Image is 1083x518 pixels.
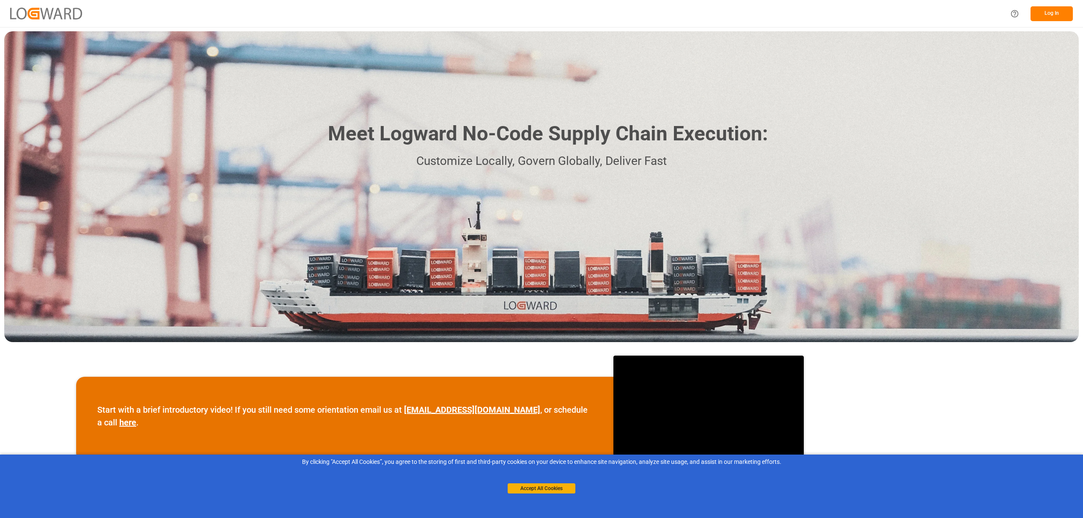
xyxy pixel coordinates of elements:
div: By clicking "Accept All Cookies”, you agree to the storing of first and third-party cookies on yo... [6,458,1077,466]
button: Help Center [1005,4,1024,23]
button: Log In [1031,6,1073,21]
button: Accept All Cookies [508,483,575,493]
a: here [119,417,136,428]
a: [EMAIL_ADDRESS][DOMAIN_NAME] [404,405,540,415]
h1: Meet Logward No-Code Supply Chain Execution: [328,119,768,149]
p: Start with a brief introductory video! If you still need some orientation email us at , or schedu... [97,403,592,429]
img: Logward_new_orange.png [10,8,82,19]
p: Customize Locally, Govern Globally, Deliver Fast [315,152,768,171]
